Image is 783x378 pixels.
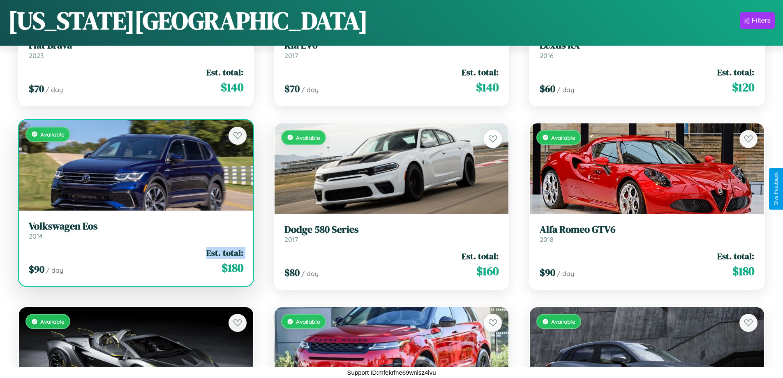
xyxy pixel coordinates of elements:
[557,269,574,278] span: / day
[462,66,499,78] span: Est. total:
[29,82,44,95] span: $ 70
[29,220,243,232] h3: Volkswagen Eos
[752,16,771,25] div: Filters
[29,51,44,60] span: 2023
[40,318,65,325] span: Available
[551,134,575,141] span: Available
[740,12,775,29] button: Filters
[476,79,499,95] span: $ 140
[8,4,368,37] h1: [US_STATE][GEOGRAPHIC_DATA]
[284,224,499,236] h3: Dodge 580 Series
[284,51,298,60] span: 2017
[301,86,319,94] span: / day
[540,266,555,279] span: $ 90
[206,66,243,78] span: Est. total:
[557,86,574,94] span: / day
[46,86,63,94] span: / day
[551,318,575,325] span: Available
[284,82,300,95] span: $ 70
[540,224,754,236] h3: Alfa Romeo GTV6
[540,235,554,243] span: 2018
[29,39,243,60] a: Fiat Brava2023
[284,224,499,244] a: Dodge 580 Series2017
[347,367,436,378] p: Support ID: mfekrfne69wnlsz4lvu
[29,262,44,276] span: $ 90
[29,39,243,51] h3: Fiat Brava
[540,39,754,60] a: Lexus RX2016
[540,224,754,244] a: Alfa Romeo GTV62018
[476,263,499,279] span: $ 160
[221,79,243,95] span: $ 140
[296,318,320,325] span: Available
[540,82,555,95] span: $ 60
[284,39,499,51] h3: Kia EV6
[206,247,243,259] span: Est. total:
[284,39,499,60] a: Kia EV62017
[773,172,779,206] div: Give Feedback
[540,51,554,60] span: 2016
[540,39,754,51] h3: Lexus RX
[717,250,754,262] span: Est. total:
[284,235,298,243] span: 2017
[46,266,63,274] span: / day
[732,263,754,279] span: $ 180
[717,66,754,78] span: Est. total:
[40,131,65,138] span: Available
[301,269,319,278] span: / day
[732,79,754,95] span: $ 120
[296,134,320,141] span: Available
[284,266,300,279] span: $ 80
[222,260,243,276] span: $ 180
[29,232,43,240] span: 2014
[462,250,499,262] span: Est. total:
[29,220,243,241] a: Volkswagen Eos2014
